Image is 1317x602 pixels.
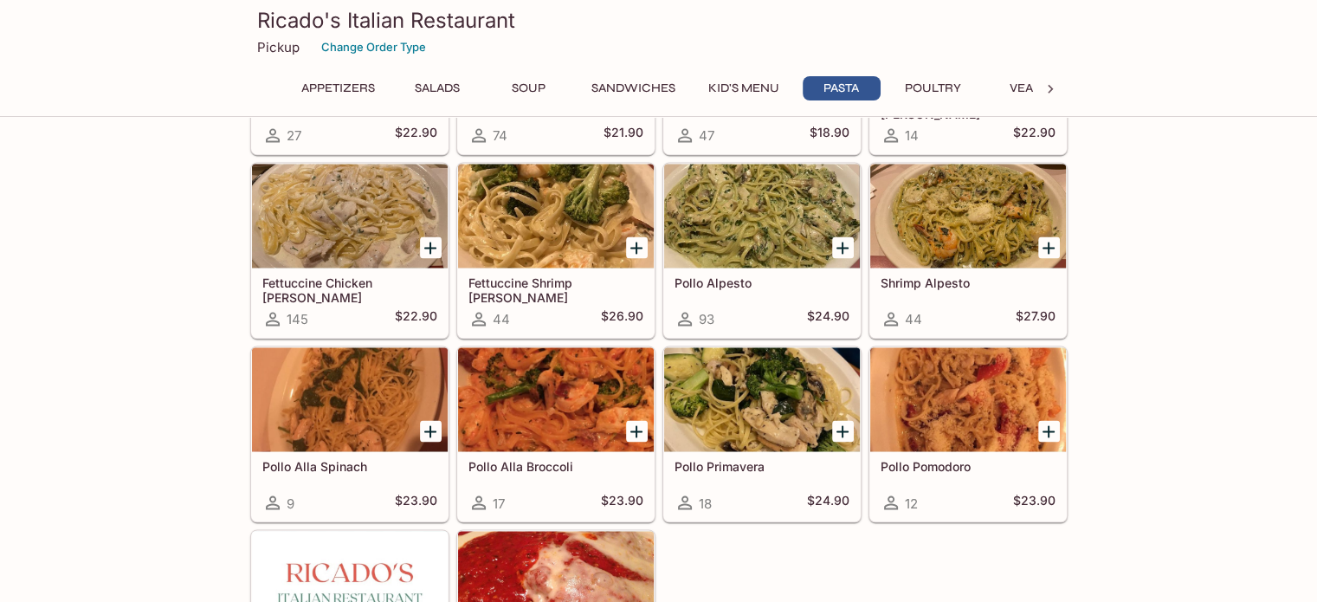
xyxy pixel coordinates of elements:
h5: $23.90 [1013,492,1056,513]
button: Veal [986,76,1064,100]
span: 44 [493,311,510,327]
div: Fettuccine Shrimp Alfredo [458,164,654,268]
button: Kid's Menu [699,76,789,100]
h5: $22.90 [395,125,437,146]
span: 18 [699,495,712,511]
div: Pollo Primavera [664,347,860,451]
h5: Fettuccine Chicken [PERSON_NAME] [262,275,437,304]
div: Shrimp Alpesto [870,164,1066,268]
button: Appetizers [292,76,384,100]
span: 74 [493,127,507,144]
button: Add Pollo Alla Broccoli [626,420,648,442]
h5: $27.90 [1016,308,1056,329]
div: Pollo Pomodoro [870,347,1066,451]
span: 17 [493,495,505,511]
h5: $22.90 [395,308,437,329]
div: Pollo Alla Spinach [252,347,448,451]
div: Pollo Alla Broccoli [458,347,654,451]
span: 9 [287,495,294,511]
button: Add Pollo Pomodoro [1038,420,1060,442]
span: 12 [905,495,918,511]
button: Change Order Type [313,34,434,61]
h5: Fettuccine Shrimp [PERSON_NAME] [468,275,643,304]
button: Add Pollo Alpesto [832,236,854,258]
h5: $26.90 [601,308,643,329]
span: 145 [287,311,308,327]
button: Soup [490,76,568,100]
h5: Pollo Pomodoro [881,459,1056,474]
a: Fettuccine Chicken [PERSON_NAME]145$22.90 [251,163,449,338]
a: Shrimp Alpesto44$27.90 [869,163,1067,338]
button: Add Fettuccine Chicken Alfredo [420,236,442,258]
a: Pollo Alpesto93$24.90 [663,163,861,338]
button: Add Shrimp Alpesto [1038,236,1060,258]
h5: $24.90 [807,308,849,329]
h5: $18.90 [810,125,849,146]
h5: $22.90 [1013,125,1056,146]
a: Pollo Alla Broccoli17$23.90 [457,346,655,521]
button: Pasta [803,76,881,100]
span: 93 [699,311,714,327]
button: Poultry [894,76,972,100]
button: Add Pollo Primavera [832,420,854,442]
p: Pickup [257,39,300,55]
h5: $23.90 [395,492,437,513]
span: 44 [905,311,922,327]
a: Pollo Alla Spinach9$23.90 [251,346,449,521]
h5: $21.90 [604,125,643,146]
button: Add Fettuccine Shrimp Alfredo [626,236,648,258]
button: Sandwiches [582,76,685,100]
h3: Ricado's Italian Restaurant [257,7,1061,34]
h5: Pollo Alpesto [675,275,849,290]
span: 27 [287,127,301,144]
span: 47 [699,127,714,144]
button: Add Pollo Alla Spinach [420,420,442,442]
span: 14 [905,127,919,144]
h5: Shrimp Alpesto [881,275,1056,290]
button: Salads [398,76,476,100]
h5: $24.90 [807,492,849,513]
div: Pollo Alpesto [664,164,860,268]
h5: $23.90 [601,492,643,513]
a: Pollo Pomodoro12$23.90 [869,346,1067,521]
h5: Pollo Alla Broccoli [468,459,643,474]
h5: Pollo Alla Spinach [262,459,437,474]
a: Fettuccine Shrimp [PERSON_NAME]44$26.90 [457,163,655,338]
a: Pollo Primavera18$24.90 [663,346,861,521]
div: Fettuccine Chicken Alfredo [252,164,448,268]
h5: Pollo Primavera [675,459,849,474]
